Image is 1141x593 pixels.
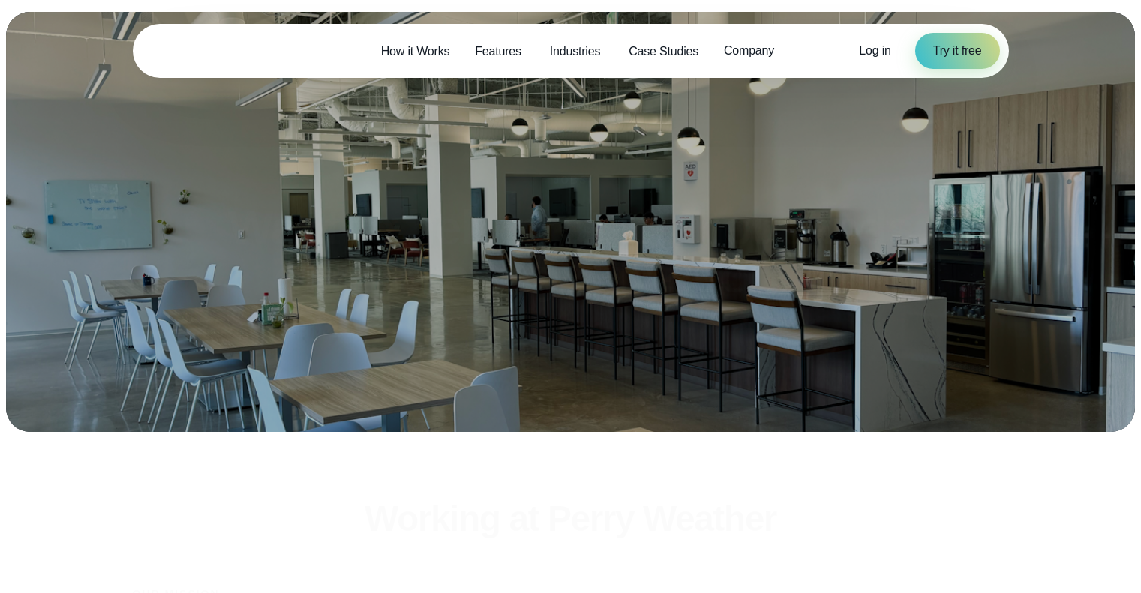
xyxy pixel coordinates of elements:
[550,43,600,61] span: Industries
[724,42,774,60] span: Company
[933,42,982,60] span: Try it free
[368,36,463,67] a: How it Works
[859,44,890,57] span: Log in
[859,42,890,60] a: Log in
[915,33,1000,69] a: Try it free
[381,43,450,61] span: How it Works
[616,36,711,67] a: Case Studies
[475,43,521,61] span: Features
[629,43,698,61] span: Case Studies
